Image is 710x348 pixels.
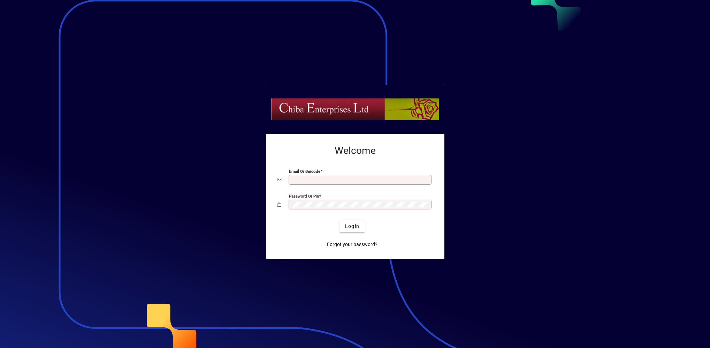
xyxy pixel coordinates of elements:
[339,220,365,232] button: Login
[289,194,319,199] mat-label: Password or Pin
[327,241,377,248] span: Forgot your password?
[324,238,380,251] a: Forgot your password?
[289,169,320,174] mat-label: Email or Barcode
[277,145,433,157] h2: Welcome
[345,223,359,230] span: Login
